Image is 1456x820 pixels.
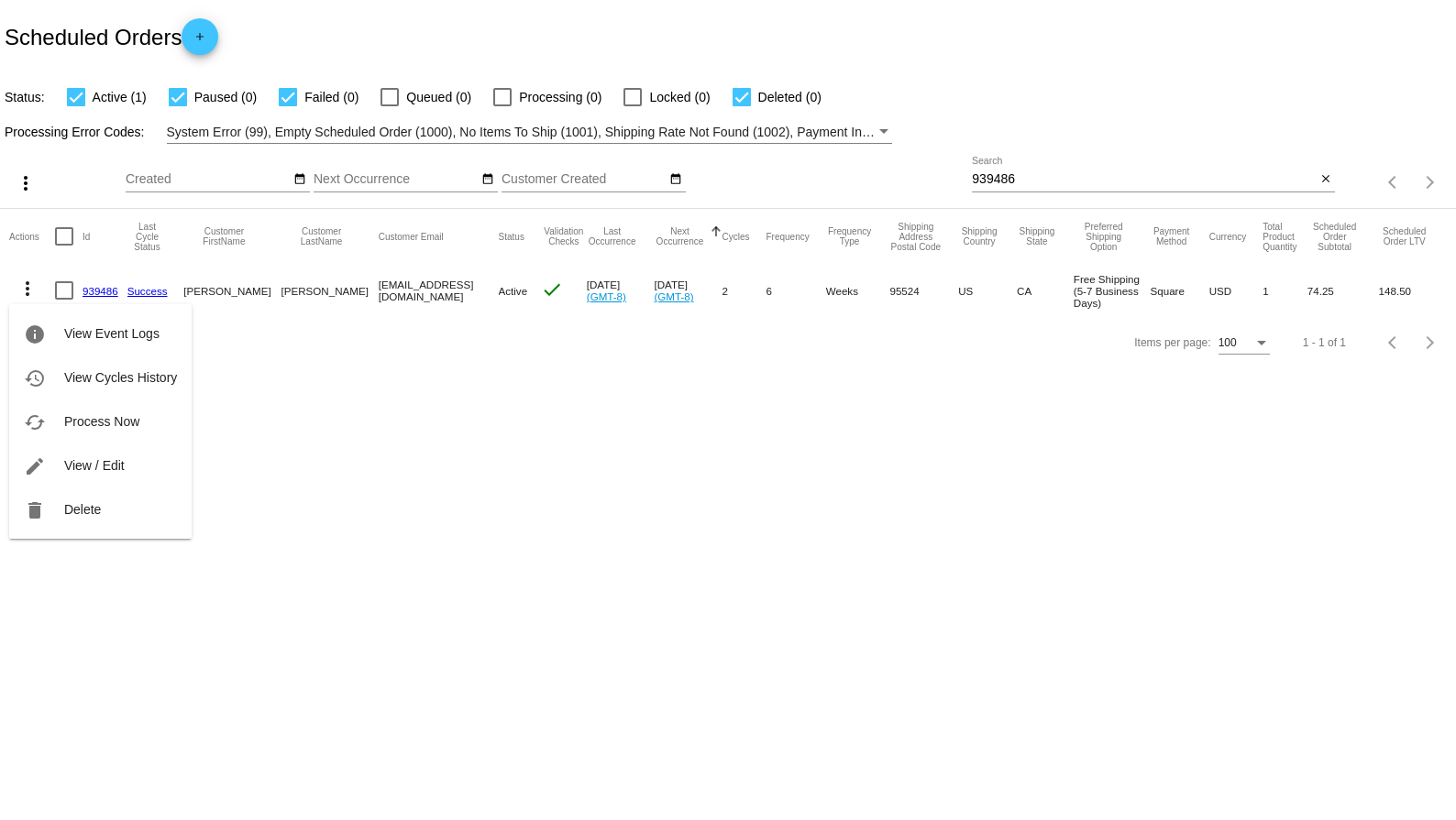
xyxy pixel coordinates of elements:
[64,414,139,429] span: Process Now
[24,323,46,345] mat-icon: info
[64,502,101,517] span: Delete
[24,455,46,477] mat-icon: edit
[64,326,160,341] span: View Event Logs
[24,499,46,521] mat-icon: delete
[24,367,46,389] mat-icon: history
[64,370,177,385] span: View Cycles History
[64,458,125,473] span: View / Edit
[24,411,46,433] mat-icon: cached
